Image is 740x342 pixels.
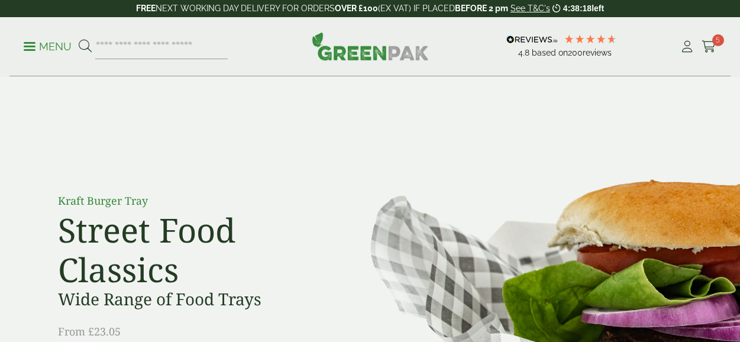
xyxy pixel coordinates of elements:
span: 200 [568,48,583,57]
a: 5 [702,38,716,56]
p: Menu [24,40,72,54]
span: 4.8 [518,48,532,57]
p: Kraft Burger Tray [58,193,324,209]
span: 4:38:18 [563,4,592,13]
span: Based on [532,48,568,57]
i: Cart [702,41,716,53]
img: REVIEWS.io [506,36,558,44]
span: reviews [583,48,612,57]
strong: BEFORE 2 pm [455,4,508,13]
strong: OVER £100 [335,4,378,13]
a: See T&C's [510,4,550,13]
span: left [592,4,604,13]
h3: Wide Range of Food Trays [58,289,324,309]
span: From £23.05 [58,324,121,338]
div: 4.79 Stars [564,34,617,44]
img: GreenPak Supplies [312,32,429,60]
strong: FREE [136,4,156,13]
a: Menu [24,40,72,51]
i: My Account [680,41,694,53]
span: 5 [712,34,724,46]
h2: Street Food Classics [58,210,324,289]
